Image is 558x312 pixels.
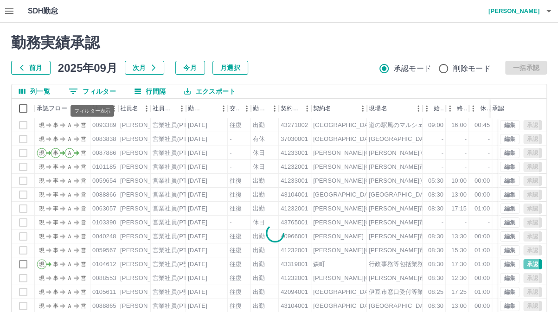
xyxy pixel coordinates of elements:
[204,102,217,115] button: ソート
[490,99,539,118] div: 承認
[61,84,123,98] button: フィルター表示
[35,99,90,118] div: 承認フロー
[492,99,504,118] div: 承認
[120,99,138,118] div: 社員名
[175,61,205,75] button: 今月
[118,99,151,118] div: 社員名
[300,102,314,115] button: メニュー
[457,99,467,118] div: 終業
[71,105,114,117] div: フィルター表示
[480,99,490,118] div: 休憩
[453,63,491,74] span: 削除モード
[311,99,367,118] div: 契約名
[228,99,251,118] div: 交通費
[140,102,154,115] button: メニュー
[127,84,173,98] button: 行間隔
[369,99,387,118] div: 現場名
[212,61,248,75] button: 月選択
[251,99,279,118] div: 勤務区分
[153,99,175,118] div: 社員区分
[240,102,254,115] button: メニュー
[411,102,425,115] button: メニュー
[37,99,67,118] div: 承認フロー
[175,102,189,115] button: メニュー
[11,61,51,75] button: 前月
[11,34,547,51] h2: 勤務実績承認
[90,99,118,118] div: 社員番号
[125,61,164,75] button: 次月
[188,99,204,118] div: 勤務日
[58,61,117,75] h5: 2025年09月
[151,99,186,118] div: 社員区分
[281,99,300,118] div: 契約コード
[446,99,469,118] div: 終業
[177,84,243,98] button: エクスポート
[186,99,228,118] div: 勤務日
[279,99,311,118] div: 契約コード
[217,102,231,115] button: メニュー
[423,99,446,118] div: 始業
[356,102,370,115] button: メニュー
[230,99,240,118] div: 交通費
[367,99,423,118] div: 現場名
[394,63,431,74] span: 承認モード
[469,99,492,118] div: 休憩
[268,102,282,115] button: メニュー
[12,84,58,98] button: 列選択
[434,99,444,118] div: 始業
[253,99,268,118] div: 勤務区分
[313,99,331,118] div: 契約名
